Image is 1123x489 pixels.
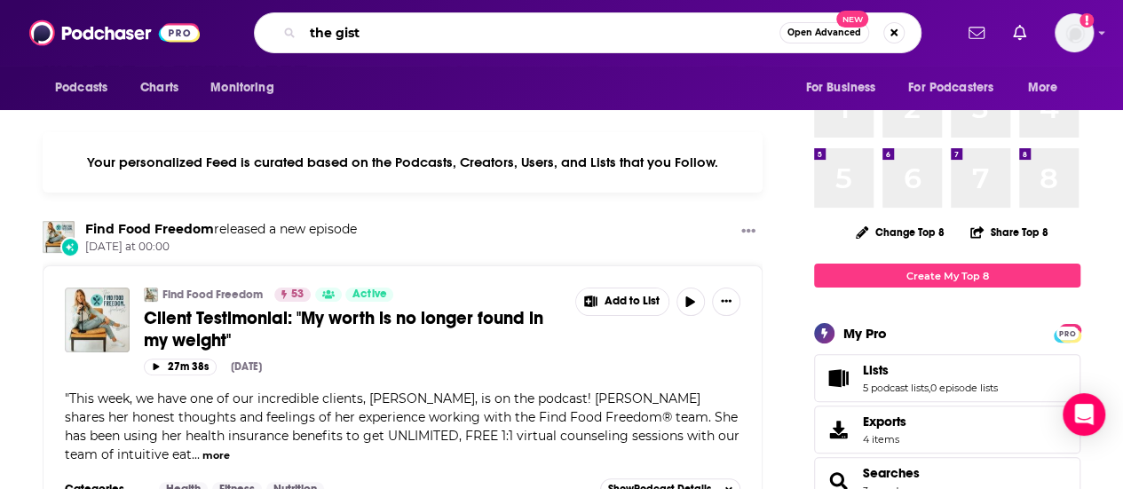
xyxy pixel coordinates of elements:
button: Show More Button [712,288,740,316]
span: For Business [805,75,875,100]
a: Exports [814,406,1080,454]
button: Change Top 8 [845,221,955,243]
a: Show notifications dropdown [961,18,992,48]
span: Podcasts [55,75,107,100]
button: open menu [1016,71,1080,105]
span: 4 items [863,433,906,446]
div: Search podcasts, credits, & more... [254,12,921,53]
img: User Profile [1055,13,1094,52]
svg: Add a profile image [1080,13,1094,28]
button: Show profile menu [1055,13,1094,52]
a: 53 [274,288,311,302]
span: " [65,390,739,462]
span: Exports [863,414,906,430]
div: Your personalized Feed is curated based on the Podcasts, Creators, Users, and Lists that you Follow. [43,132,763,193]
span: Monitoring [210,75,273,100]
span: New [836,11,868,28]
a: Lists [863,362,998,378]
img: Find Food Freedom [43,221,75,253]
a: Find Food Freedom [162,288,263,302]
span: Active [352,286,386,304]
button: open menu [897,71,1019,105]
img: Client Testimonial: "My worth is no longer found in my weight" [65,288,130,352]
span: ... [192,446,200,462]
a: Searches [863,465,920,481]
a: Find Food Freedom [85,221,214,237]
span: Logged in as SimonElement [1055,13,1094,52]
button: 27m 38s [144,359,217,375]
button: open menu [43,71,130,105]
a: 5 podcast lists [863,382,929,394]
a: Charts [129,71,189,105]
a: Client Testimonial: "My worth is no longer found in my weight" [144,307,563,351]
span: For Podcasters [908,75,993,100]
button: Share Top 8 [969,215,1049,249]
button: Show More Button [576,288,668,315]
img: Find Food Freedom [144,288,158,302]
button: Open AdvancedNew [779,22,869,43]
button: Show More Button [734,221,763,243]
div: New Episode [60,237,80,256]
span: PRO [1056,327,1078,340]
span: More [1028,75,1058,100]
span: [DATE] at 00:00 [85,240,357,255]
a: 0 episode lists [930,382,998,394]
a: Show notifications dropdown [1006,18,1033,48]
span: Add to List [605,295,660,308]
h3: released a new episode [85,221,357,238]
input: Search podcasts, credits, & more... [303,19,779,47]
span: Charts [140,75,178,100]
span: Client Testimonial: "My worth is no longer found in my weight" [144,307,543,351]
a: Active [345,288,393,302]
button: more [202,448,230,463]
span: Lists [814,354,1080,402]
span: 53 [291,286,304,304]
a: Create My Top 8 [814,264,1080,288]
span: This week, we have one of our incredible clients, [PERSON_NAME], is on the podcast! [PERSON_NAME]... [65,390,739,462]
span: , [929,382,930,394]
button: open menu [793,71,898,105]
span: Lists [863,362,889,378]
span: Exports [820,417,856,442]
div: Open Intercom Messenger [1063,393,1105,436]
a: PRO [1056,326,1078,339]
button: open menu [198,71,297,105]
img: Podchaser - Follow, Share and Rate Podcasts [29,16,200,50]
a: Lists [820,366,856,390]
span: Open Advanced [787,28,861,37]
div: My Pro [843,325,887,342]
div: [DATE] [231,360,262,373]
